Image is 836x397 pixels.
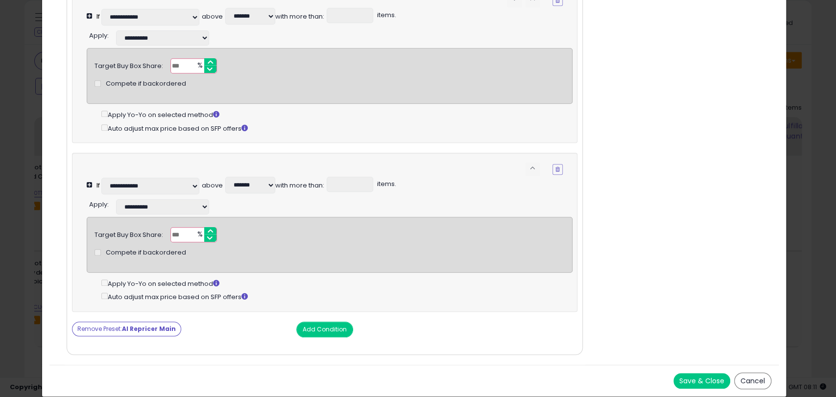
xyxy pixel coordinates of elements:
span: items. [376,179,396,188]
div: Auto adjust max price based on SFP offers [101,122,573,134]
div: above [202,12,223,22]
div: Target Buy Box Share: [95,227,163,240]
button: Cancel [734,373,771,389]
span: % [191,59,207,73]
div: Apply Yo-Yo on selected method [101,278,573,289]
button: Save & Close [673,373,730,389]
strong: AI Repricer Main [122,325,176,333]
div: with more than: [275,12,324,22]
span: Apply [89,200,107,209]
span: Compete if backordered [106,248,186,257]
button: Add Condition [296,322,353,337]
span: Apply [89,31,107,40]
span: keyboard_arrow_up [528,163,537,173]
i: Remove Condition [555,166,560,172]
div: Target Buy Box Share: [95,58,163,71]
div: : [89,197,109,210]
div: above [202,181,223,190]
span: Compete if backordered [106,79,186,89]
span: items. [376,10,396,20]
div: Apply Yo-Yo on selected method [101,109,573,120]
div: : [89,28,109,41]
button: Remove Preset: [72,322,181,336]
span: % [191,228,207,242]
div: with more than: [275,181,324,190]
div: Auto adjust max price based on SFP offers [101,291,573,302]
